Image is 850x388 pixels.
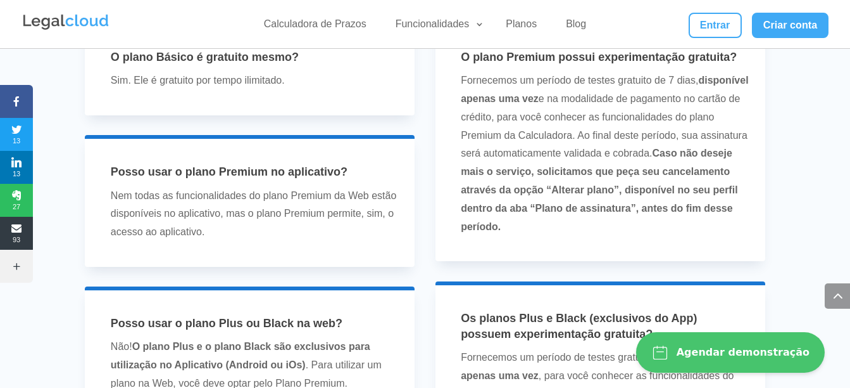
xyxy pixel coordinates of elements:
[752,13,829,38] a: Criar conta
[111,51,299,63] span: O plano Básico é gratuito mesmo?
[111,165,347,178] span: Posso usar o plano Premium no aplicativo?
[111,72,399,90] p: Sim. Ele é gratuito por tempo ilimitado.
[111,341,370,370] b: O plano Plus e o plano Black são exclusivos para utilização no Aplicativo (Android ou iOs)
[22,23,110,34] a: Logo da Legalcloud
[558,18,594,36] a: Blog
[22,13,110,32] img: Legalcloud Logo
[388,18,485,36] a: Funcionalidades
[461,312,697,340] span: Os planos Plus e Black (exclusivos do App) possuem experimentação gratuita?
[689,13,742,38] a: Entrar
[461,148,737,231] strong: Caso não deseje mais o serviço, solicitamos que peça seu cancelamento através da opção “Alterar p...
[461,72,749,236] p: Fornecemos um período de testes gratuito de 7 dias, e na modalidade de pagamento no cartão de cré...
[461,352,748,381] strong: disponível apenas uma vez
[461,51,737,63] span: O plano Premium possui experimentação gratuita?
[111,187,399,242] p: Nem todas as funcionalidades do plano Premium da Web estão disponíveis no aplicativo, mas o plano...
[498,18,544,36] a: Planos
[111,317,342,330] span: Posso usar o plano Plus ou Black na web?
[256,18,374,36] a: Calculadora de Prazos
